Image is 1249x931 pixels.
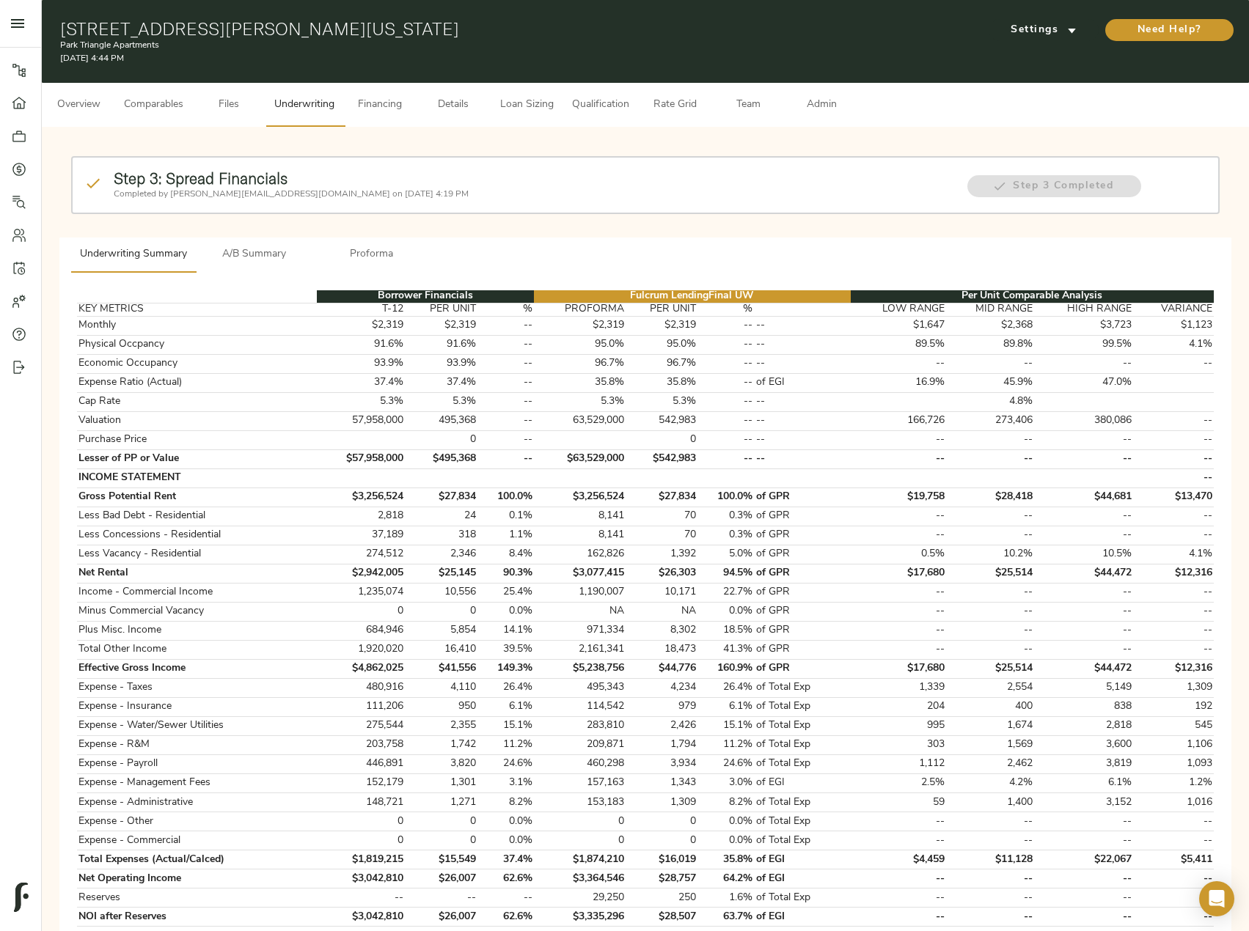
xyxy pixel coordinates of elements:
[77,545,317,564] td: Less Vacancy - Residential
[626,602,698,621] td: NA
[77,430,317,449] td: Purchase Price
[60,39,840,52] p: Park Triangle Apartments
[1035,621,1134,640] td: --
[698,564,755,583] td: 94.5%
[1134,430,1214,449] td: --
[405,640,477,659] td: 16,410
[205,246,304,264] span: A/B Summary
[534,564,626,583] td: $3,077,415
[946,392,1035,411] td: 4.8%
[626,411,698,430] td: 542,983
[405,716,477,735] td: 2,355
[77,564,317,583] td: Net Rental
[477,678,534,697] td: 26.4%
[851,303,947,316] th: LOW RANGE
[626,507,698,526] td: 70
[317,735,406,754] td: 203,758
[1035,487,1134,507] td: $44,681
[77,468,317,487] td: INCOME STATEMENT
[477,430,534,449] td: --
[1199,881,1234,916] div: Open Intercom Messenger
[698,621,755,640] td: 18.5%
[317,526,406,545] td: 37,189
[626,678,698,697] td: 4,234
[1134,583,1214,602] td: --
[322,246,422,264] span: Proforma
[626,621,698,640] td: 8,302
[1134,678,1214,697] td: 1,309
[317,640,406,659] td: 1,920,020
[755,354,851,373] td: --
[77,526,317,545] td: Less Concessions - Residential
[534,545,626,564] td: 162,826
[755,735,851,754] td: of Total Exp
[114,169,287,188] strong: Step 3: Spread Financials
[477,373,534,392] td: --
[477,487,534,507] td: 100.0%
[534,449,626,468] td: $63,529,000
[946,507,1035,526] td: --
[60,52,840,65] p: [DATE] 4:44 PM
[77,583,317,602] td: Income - Commercial Income
[851,526,947,545] td: --
[405,583,477,602] td: 10,556
[317,487,406,507] td: $3,256,524
[946,659,1035,678] td: $25,514
[851,716,947,735] td: 995
[647,96,703,114] span: Rate Grid
[698,392,755,411] td: --
[405,735,477,754] td: 1,742
[77,602,317,621] td: Minus Commercial Vacancy
[851,354,947,373] td: --
[477,507,534,526] td: 0.1%
[477,602,534,621] td: 0.0%
[317,697,406,716] td: 111,206
[626,735,698,754] td: 1,794
[755,564,851,583] td: of GPR
[946,526,1035,545] td: --
[317,316,406,335] td: $2,319
[755,430,851,449] td: --
[755,545,851,564] td: of GPR
[77,392,317,411] td: Cap Rate
[1035,526,1134,545] td: --
[405,392,477,411] td: 5.3%
[946,335,1035,354] td: 89.8%
[1134,526,1214,545] td: --
[425,96,481,114] span: Details
[477,697,534,716] td: 6.1%
[698,602,755,621] td: 0.0%
[851,678,947,697] td: 1,339
[698,545,755,564] td: 5.0%
[755,716,851,735] td: of Total Exp
[755,392,851,411] td: --
[698,411,755,430] td: --
[114,188,953,201] p: Completed by [PERSON_NAME][EMAIL_ADDRESS][DOMAIN_NAME] on [DATE] 4:19 PM
[77,303,317,316] th: KEY METRICS
[720,96,776,114] span: Team
[946,316,1035,335] td: $2,368
[1035,716,1134,735] td: 2,818
[851,564,947,583] td: $17,680
[317,659,406,678] td: $4,862,025
[317,602,406,621] td: 0
[317,335,406,354] td: 91.6%
[755,583,851,602] td: of GPR
[1035,411,1134,430] td: 380,086
[124,96,183,114] span: Comparables
[626,583,698,602] td: 10,171
[626,303,698,316] th: PER UNIT
[946,303,1035,316] th: MID RANGE
[317,678,406,697] td: 480,916
[1035,335,1134,354] td: 99.5%
[274,96,334,114] span: Underwriting
[534,526,626,545] td: 8,141
[851,335,947,354] td: 89.5%
[405,659,477,678] td: $41,556
[77,678,317,697] td: Expense - Taxes
[1134,449,1214,468] td: --
[1134,507,1214,526] td: --
[946,564,1035,583] td: $25,514
[1035,354,1134,373] td: --
[626,640,698,659] td: 18,473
